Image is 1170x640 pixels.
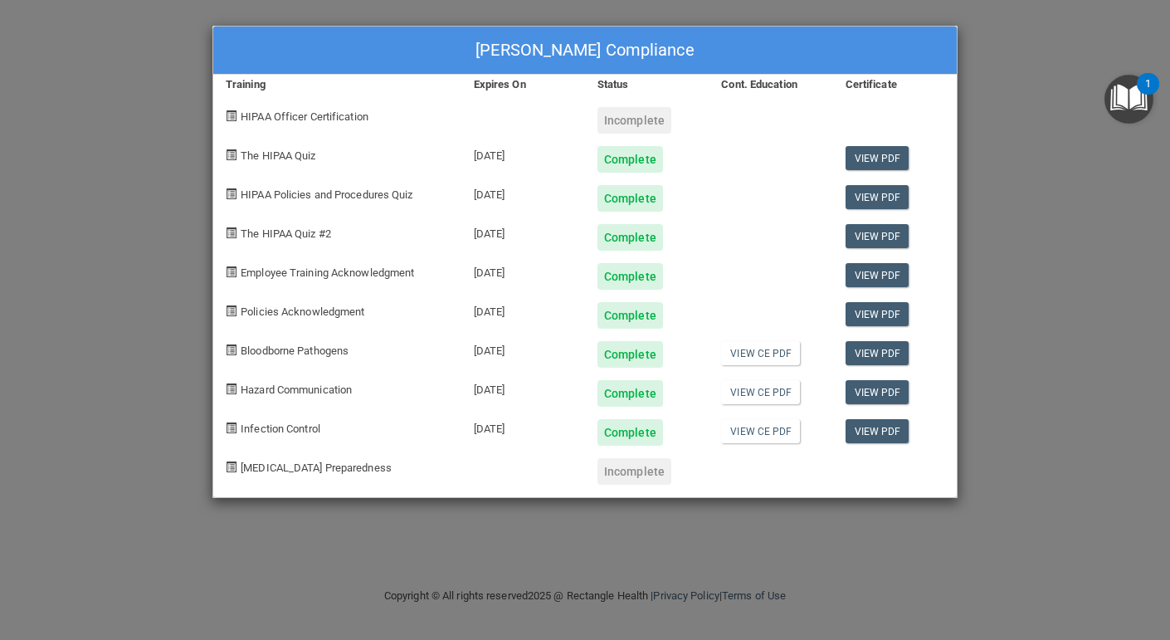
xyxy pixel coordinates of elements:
[241,110,368,123] span: HIPAA Officer Certification
[1145,84,1151,105] div: 1
[597,263,663,290] div: Complete
[846,302,909,326] a: View PDF
[241,423,320,435] span: Infection Control
[241,462,392,474] span: [MEDICAL_DATA] Preparedness
[241,188,412,201] span: HIPAA Policies and Procedures Quiz
[597,107,671,134] div: Incomplete
[241,384,352,396] span: Hazard Communication
[709,75,832,95] div: Cont. Education
[241,266,414,279] span: Employee Training Acknowledgment
[846,185,909,209] a: View PDF
[721,419,800,443] a: View CE PDF
[213,75,461,95] div: Training
[585,75,709,95] div: Status
[597,224,663,251] div: Complete
[213,27,957,75] div: [PERSON_NAME] Compliance
[597,458,671,485] div: Incomplete
[597,146,663,173] div: Complete
[461,407,585,446] div: [DATE]
[461,329,585,368] div: [DATE]
[721,341,800,365] a: View CE PDF
[846,224,909,248] a: View PDF
[597,380,663,407] div: Complete
[461,290,585,329] div: [DATE]
[846,263,909,287] a: View PDF
[461,134,585,173] div: [DATE]
[241,305,364,318] span: Policies Acknowledgment
[597,185,663,212] div: Complete
[597,302,663,329] div: Complete
[597,341,663,368] div: Complete
[461,173,585,212] div: [DATE]
[461,75,585,95] div: Expires On
[461,251,585,290] div: [DATE]
[1104,75,1153,124] button: Open Resource Center, 1 new notification
[846,419,909,443] a: View PDF
[846,341,909,365] a: View PDF
[833,75,957,95] div: Certificate
[846,146,909,170] a: View PDF
[461,368,585,407] div: [DATE]
[241,149,315,162] span: The HIPAA Quiz
[461,212,585,251] div: [DATE]
[241,344,349,357] span: Bloodborne Pathogens
[721,380,800,404] a: View CE PDF
[241,227,331,240] span: The HIPAA Quiz #2
[597,419,663,446] div: Complete
[846,380,909,404] a: View PDF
